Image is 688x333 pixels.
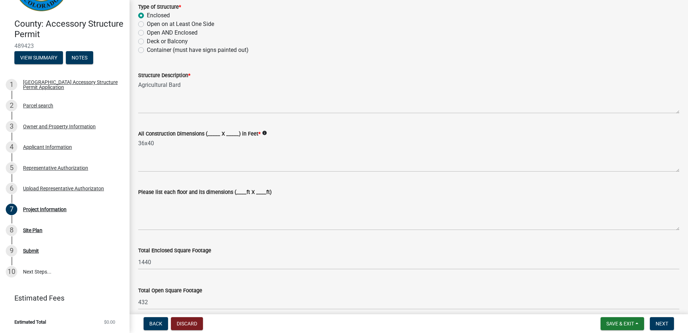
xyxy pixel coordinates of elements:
[6,266,17,277] div: 10
[23,145,72,150] div: Applicant Information
[6,291,118,305] a: Estimated Fees
[262,130,267,136] i: info
[6,121,17,132] div: 3
[14,320,46,324] span: Estimated Total
[138,73,190,78] label: Structure Description
[138,190,272,195] label: Please list each floor and its dimensions (____ft X ____ft)
[147,37,188,46] label: Deck or Balcony
[6,204,17,215] div: 7
[6,141,17,153] div: 4
[171,317,203,330] button: Discard
[6,183,17,194] div: 6
[6,100,17,111] div: 2
[6,245,17,257] div: 9
[23,248,39,253] div: Submit
[104,320,115,324] span: $0.00
[23,228,42,233] div: Site Plan
[147,11,170,20] label: Enclosed
[23,165,88,170] div: Representative Authorization
[6,79,17,90] div: 1
[606,321,634,327] span: Save & Exit
[23,80,118,90] div: [GEOGRAPHIC_DATA] Accessory Structure Permit Application
[147,20,214,28] label: Open on at Least One Side
[144,317,168,330] button: Back
[6,225,17,236] div: 8
[23,207,67,212] div: Project Information
[601,317,644,330] button: Save & Exit
[6,162,17,174] div: 5
[66,55,93,61] wm-modal-confirm: Notes
[14,43,115,49] span: 489423
[147,28,198,37] label: Open AND Enclosed
[66,51,93,64] button: Notes
[14,19,124,40] h4: County: Accessory Structure Permit
[149,321,162,327] span: Back
[23,103,53,108] div: Parcel search
[656,321,668,327] span: Next
[138,5,181,10] label: Type of Structure
[14,55,63,61] wm-modal-confirm: Summary
[14,51,63,64] button: View Summary
[23,124,96,129] div: Owner and Property Information
[650,317,674,330] button: Next
[138,288,202,293] label: Total Open Square Footage
[147,46,249,54] label: Container (must have signs painted out)
[138,248,211,253] label: Total Enclosed Square Footage
[138,132,261,137] label: All Construction Dimensions (_____ X _____) in Feet
[23,186,104,191] div: Upload Representative Authorizaton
